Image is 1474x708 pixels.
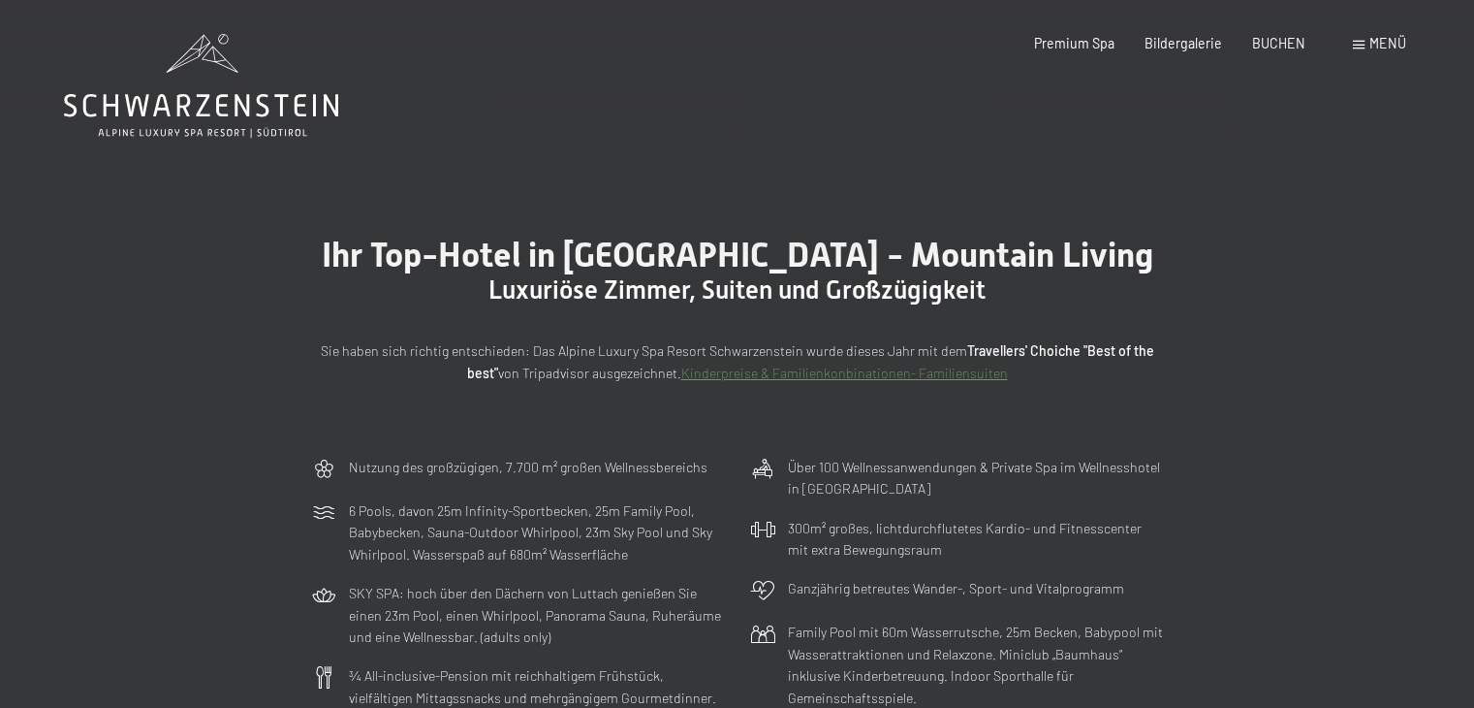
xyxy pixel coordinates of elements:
span: Ihr Top-Hotel in [GEOGRAPHIC_DATA] - Mountain Living [322,235,1153,274]
strong: Travellers' Choiche "Best of the best" [467,342,1154,381]
p: Sie haben sich richtig entschieden: Das Alpine Luxury Spa Resort Schwarzenstein wurde dieses Jahr... [311,340,1164,384]
p: Ganzjährig betreutes Wander-, Sport- und Vitalprogramm [788,578,1124,600]
p: 300m² großes, lichtdurchflutetes Kardio- und Fitnesscenter mit extra Bewegungsraum [788,518,1164,562]
p: 6 Pools, davon 25m Infinity-Sportbecken, 25m Family Pool, Babybecken, Sauna-Outdoor Whirlpool, 23... [349,500,725,566]
a: BUCHEN [1252,35,1305,51]
a: Bildergalerie [1145,35,1222,51]
p: Über 100 Wellnessanwendungen & Private Spa im Wellnesshotel in [GEOGRAPHIC_DATA] [788,457,1164,500]
p: Nutzung des großzügigen, 7.700 m² großen Wellnessbereichs [349,457,707,479]
a: Kinderpreise & Familienkonbinationen- Familiensuiten [681,365,1008,381]
span: Luxuriöse Zimmer, Suiten und Großzügigkeit [488,275,986,305]
p: SKY SPA: hoch über den Dächern von Luttach genießen Sie einen 23m Pool, einen Whirlpool, Panorama... [349,583,725,649]
a: Premium Spa [1034,35,1114,51]
span: Menü [1369,35,1406,51]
